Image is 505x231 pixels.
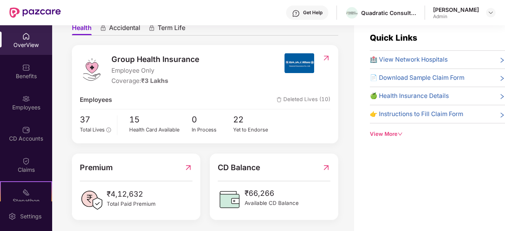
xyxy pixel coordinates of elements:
[398,131,403,137] span: down
[80,127,105,133] span: Total Lives
[192,113,234,126] span: 0
[233,113,275,126] span: 22
[285,53,314,73] img: insurerIcon
[277,97,282,102] img: deleteIcon
[370,109,463,119] span: 👉 Instructions to Fill Claim Form
[22,95,30,103] img: svg+xml;base64,PHN2ZyBpZD0iRW1wbG95ZWVzIiB4bWxucz0iaHR0cDovL3d3dy53My5vcmcvMjAwMC9zdmciIHdpZHRoPS...
[245,188,299,199] span: ₹66,266
[8,212,16,220] img: svg+xml;base64,PHN2ZyBpZD0iU2V0dGluZy0yMHgyMCIgeG1sbnM9Imh0dHA6Ly93d3cudzMub3JnLzIwMDAvc3ZnIiB3aW...
[1,197,51,205] div: Stepathon
[277,95,330,105] span: Deleted Lives (10)
[148,24,155,32] div: animation
[322,54,330,62] img: RedirectIcon
[22,188,30,196] img: svg+xml;base64,PHN2ZyB4bWxucz0iaHR0cDovL3d3dy53My5vcmcvMjAwMC9zdmciIHdpZHRoPSIyMSIgaGVpZ2h0PSIyMC...
[322,162,330,173] img: RedirectIcon
[141,77,168,85] span: ₹3 Lakhs
[22,157,30,165] img: svg+xml;base64,PHN2ZyBpZD0iQ2xhaW0iIHhtbG5zPSJodHRwOi8vd3d3LnczLm9yZy8yMDAwL3N2ZyIgd2lkdGg9IjIwIi...
[499,93,505,101] span: right
[370,55,448,64] span: 🏥 View Network Hospitals
[72,24,92,35] span: Health
[499,56,505,64] span: right
[106,128,111,132] span: info-circle
[80,95,112,105] span: Employees
[22,32,30,40] img: svg+xml;base64,PHN2ZyBpZD0iSG9tZSIgeG1sbnM9Imh0dHA6Ly93d3cudzMub3JnLzIwMDAvc3ZnIiB3aWR0aD0iMjAiIG...
[370,33,417,43] span: Quick Links
[80,58,104,81] img: logo
[22,126,30,134] img: svg+xml;base64,PHN2ZyBpZD0iQ0RfQWNjb3VudHMiIGRhdGEtbmFtZT0iQ0QgQWNjb3VudHMiIHhtbG5zPSJodHRwOi8vd3...
[9,8,61,18] img: New Pazcare Logo
[192,126,234,134] div: In Process
[80,188,104,212] img: PaidPremiumIcon
[346,11,358,15] img: quadratic_consultants_logo_3.png
[370,130,505,138] div: View More
[218,188,241,211] img: CDBalanceIcon
[292,9,300,17] img: svg+xml;base64,PHN2ZyBpZD0iSGVscC0zMngzMiIgeG1sbnM9Imh0dHA6Ly93d3cudzMub3JnLzIwMDAvc3ZnIiB3aWR0aD...
[218,162,260,173] span: CD Balance
[488,9,494,16] img: svg+xml;base64,PHN2ZyBpZD0iRHJvcGRvd24tMzJ4MzIiIHhtbG5zPSJodHRwOi8vd3d3LnczLm9yZy8yMDAwL3N2ZyIgd2...
[109,24,140,35] span: Accidental
[80,162,113,173] span: Premium
[111,76,199,86] div: Coverage:
[499,75,505,83] span: right
[499,111,505,119] span: right
[370,91,449,101] span: 🍏 Health Insurance Details
[433,13,479,20] div: Admin
[107,200,156,208] span: Total Paid Premium
[370,73,464,83] span: 📄 Download Sample Claim Form
[18,212,44,220] div: Settings
[22,64,30,71] img: svg+xml;base64,PHN2ZyBpZD0iQmVuZWZpdHMiIHhtbG5zPSJodHRwOi8vd3d3LnczLm9yZy8yMDAwL3N2ZyIgd2lkdGg9Ij...
[129,126,192,134] div: Health Card Available
[111,66,199,75] span: Employee Only
[433,6,479,13] div: [PERSON_NAME]
[107,188,156,200] span: ₹4,12,632
[100,24,107,32] div: animation
[303,9,322,16] div: Get Help
[129,113,192,126] span: 15
[245,199,299,207] span: Available CD Balance
[233,126,275,134] div: Yet to Endorse
[111,53,199,65] span: Group Health Insurance
[80,113,111,126] span: 37
[361,9,416,17] div: Quadratic Consultants
[184,162,192,173] img: RedirectIcon
[158,24,185,35] span: Term Life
